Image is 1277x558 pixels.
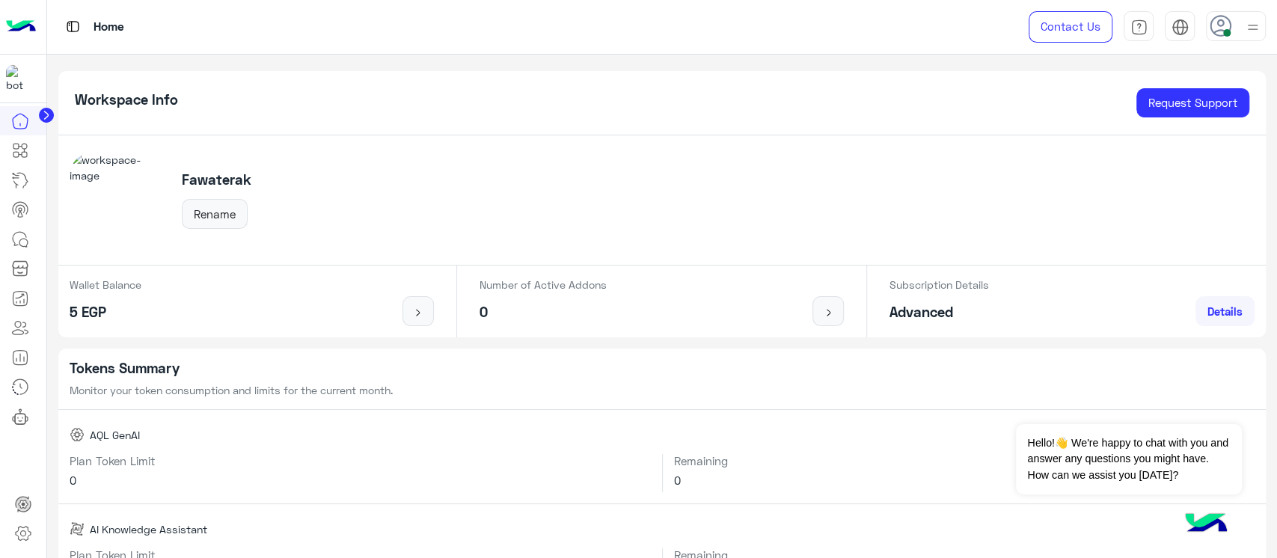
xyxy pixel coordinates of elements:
[819,307,838,319] img: icon
[70,277,141,292] p: Wallet Balance
[90,427,140,443] span: AQL GenAI
[70,473,651,487] h6: 0
[64,17,82,36] img: tab
[1029,11,1112,43] a: Contact Us
[1172,19,1189,36] img: tab
[889,277,989,292] p: Subscription Details
[6,11,36,43] img: Logo
[409,307,428,319] img: icon
[1124,11,1154,43] a: tab
[182,171,251,188] h5: Fawaterak
[182,199,248,229] button: Rename
[75,91,178,108] h5: Workspace Info
[90,521,207,537] span: AI Knowledge Assistant
[70,454,651,467] h6: Plan Token Limit
[889,304,989,321] h5: Advanced
[480,277,607,292] p: Number of Active Addons
[480,304,607,321] h5: 0
[70,521,85,536] img: AI Knowledge Assistant
[70,304,141,321] h5: 5 EGP
[70,382,1255,398] p: Monitor your token consumption and limits for the current month.
[6,65,33,92] img: 171468393613305
[1180,498,1232,551] img: hulul-logo.png
[1130,19,1148,36] img: tab
[1207,304,1243,318] span: Details
[70,360,1255,377] h5: Tokens Summary
[94,17,124,37] p: Home
[674,473,1255,487] h6: 0
[1016,424,1241,494] span: Hello!👋 We're happy to chat with you and answer any questions you might have. How can we assist y...
[1136,88,1249,118] a: Request Support
[674,454,1255,467] h6: Remaining
[1195,296,1255,326] a: Details
[70,427,85,442] img: AQL GenAI
[1243,18,1262,37] img: profile
[70,152,165,248] img: workspace-image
